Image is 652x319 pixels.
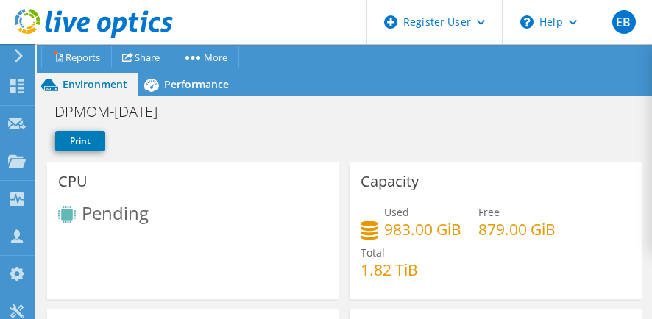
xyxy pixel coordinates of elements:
span: Environment [63,77,127,91]
a: Reports [41,46,112,68]
span: Used [384,205,409,219]
span: Performance [164,77,229,91]
h1: DPMOM-[DATE] [48,104,180,120]
a: Share [111,46,171,68]
h3: Capacity [361,173,419,190]
h4: 983.00 GiB [384,221,461,237]
span: Pending [82,201,149,225]
h3: CPU [58,173,88,190]
h4: 879.00 GiB [478,221,556,237]
svg: \n [520,15,534,29]
span: Free [478,205,500,219]
span: Total [361,245,385,259]
a: Print [55,131,105,151]
a: More [171,46,239,68]
h4: 1.82 TiB [361,262,418,278]
span: EB [612,10,636,34]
